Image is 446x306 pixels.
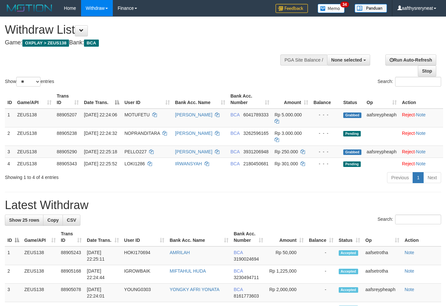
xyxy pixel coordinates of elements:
[175,131,212,136] a: [PERSON_NAME]
[231,228,266,246] th: Bank Acc. Number: activate to sort column ascending
[84,228,122,246] th: Date Trans.: activate to sort column ascending
[175,112,212,117] a: [PERSON_NAME]
[399,90,443,109] th: Action
[234,268,243,274] span: BCA
[343,131,361,136] span: Pending
[167,228,231,246] th: Bank Acc. Name: activate to sort column ascending
[402,131,415,136] a: Reject
[124,149,147,154] span: PELLO227
[364,90,399,109] th: Op: activate to sort column ascending
[57,131,77,136] span: 88905238
[363,265,402,284] td: aafsetrotha
[230,149,240,154] span: BCA
[339,287,358,293] span: Accepted
[234,287,243,292] span: BCA
[54,90,81,109] th: Trans ID: activate to sort column ascending
[399,127,443,146] td: ·
[355,4,387,13] img: panduan.png
[266,246,306,265] td: Rp 50,000
[378,215,441,224] label: Search:
[243,161,269,166] span: Copy 2180450681 to clipboard
[318,4,345,13] img: Button%20Memo.svg
[170,250,190,255] a: AMRILAH
[5,158,15,170] td: 4
[5,199,441,212] h1: Latest Withdraw
[57,112,77,117] span: 88905207
[266,228,306,246] th: Amount: activate to sort column ascending
[122,228,167,246] th: User ID: activate to sort column ascending
[395,77,441,87] input: Search:
[15,127,54,146] td: ZEUS138
[22,246,58,265] td: ZEUS138
[122,265,167,284] td: IGROWBAIK
[234,293,259,299] span: Copy 8161773603 to clipboard
[122,284,167,302] td: YOUNG0303
[234,275,259,280] span: Copy 3230494711 to clipboard
[84,265,122,284] td: [DATE] 22:24:44
[58,265,84,284] td: 88905168
[313,130,338,136] div: - - -
[306,228,336,246] th: Balance: activate to sort column ascending
[418,65,436,76] a: Stop
[405,250,414,255] a: Note
[405,268,414,274] a: Note
[5,284,22,302] td: 3
[364,109,399,127] td: aafsreypheaph
[58,284,84,302] td: 88905078
[306,284,336,302] td: -
[339,269,358,274] span: Accepted
[311,90,341,109] th: Balance
[175,149,212,154] a: [PERSON_NAME]
[172,90,228,109] th: Bank Acc. Name: activate to sort column ascending
[15,146,54,158] td: ZEUS138
[5,109,15,127] td: 1
[5,127,15,146] td: 2
[5,23,291,36] h1: Withdraw List
[22,40,69,47] span: OXPLAY > ZEUS138
[47,218,59,223] span: Copy
[58,246,84,265] td: 88905243
[230,161,240,166] span: BCA
[5,215,43,226] a: Show 25 rows
[5,90,15,109] th: ID
[266,265,306,284] td: Rp 1,225,000
[43,215,63,226] a: Copy
[230,131,240,136] span: BCA
[416,131,426,136] a: Note
[416,149,426,154] a: Note
[313,112,338,118] div: - - -
[15,109,54,127] td: ZEUS138
[5,146,15,158] td: 3
[275,131,302,136] span: Rp 3.000.000
[378,77,441,87] label: Search:
[22,284,58,302] td: ZEUS138
[230,112,240,117] span: BCA
[84,246,122,265] td: [DATE] 22:25:11
[243,131,269,136] span: Copy 3262596165 to clipboard
[385,54,436,65] a: Run Auto-Refresh
[124,131,160,136] span: NOPRANDITARA
[272,90,311,109] th: Amount: activate to sort column ascending
[416,112,426,117] a: Note
[275,149,298,154] span: Rp 250.000
[306,265,336,284] td: -
[5,77,54,87] label: Show entries
[413,172,424,183] a: 1
[84,112,117,117] span: [DATE] 22:24:06
[57,149,77,154] span: 88905290
[170,287,219,292] a: YONGKY AFRI YONATA
[124,161,145,166] span: LOKI1286
[399,146,443,158] td: ·
[336,228,363,246] th: Status: activate to sort column ascending
[343,161,361,167] span: Pending
[5,246,22,265] td: 1
[363,284,402,302] td: aafsreypheaph
[15,90,54,109] th: Game/API: activate to sort column ascending
[399,158,443,170] td: ·
[175,161,202,166] a: IRWANSYAH
[280,54,327,65] div: PGA Site Balance /
[341,90,364,109] th: Status
[343,149,361,155] span: Grabbed
[405,287,414,292] a: Note
[416,161,426,166] a: Note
